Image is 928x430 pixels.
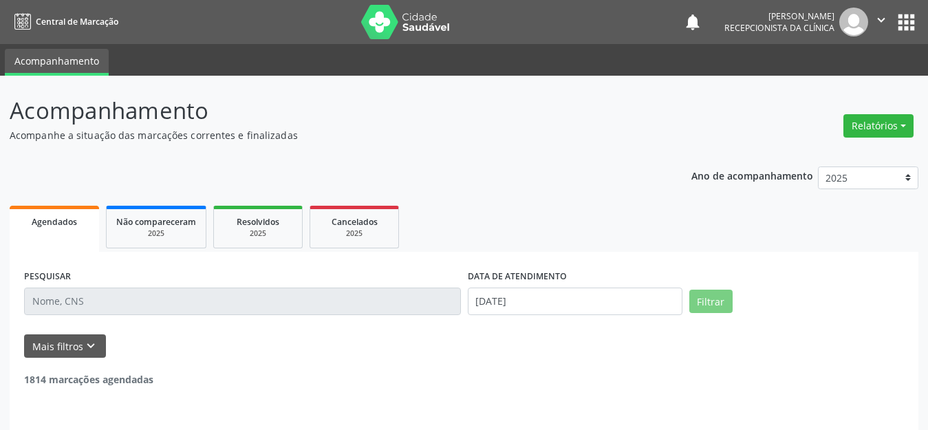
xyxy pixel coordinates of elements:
img: img [839,8,868,36]
input: Selecione um intervalo [468,288,682,315]
button: notifications [683,12,702,32]
p: Ano de acompanhamento [691,166,813,184]
input: Nome, CNS [24,288,461,315]
div: 2025 [320,228,389,239]
div: 2025 [224,228,292,239]
a: Acompanhamento [5,49,109,76]
button: Mais filtroskeyboard_arrow_down [24,334,106,358]
span: Recepcionista da clínica [724,22,834,34]
p: Acompanhamento [10,94,646,128]
button: Filtrar [689,290,733,313]
i:  [874,12,889,28]
span: Agendados [32,216,77,228]
span: Não compareceram [116,216,196,228]
label: PESQUISAR [24,266,71,288]
i: keyboard_arrow_down [83,338,98,354]
span: Central de Marcação [36,16,118,28]
button: apps [894,10,918,34]
span: Resolvidos [237,216,279,228]
div: [PERSON_NAME] [724,10,834,22]
a: Central de Marcação [10,10,118,33]
button:  [868,8,894,36]
p: Acompanhe a situação das marcações correntes e finalizadas [10,128,646,142]
label: DATA DE ATENDIMENTO [468,266,567,288]
strong: 1814 marcações agendadas [24,373,153,386]
div: 2025 [116,228,196,239]
span: Cancelados [332,216,378,228]
button: Relatórios [843,114,914,138]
